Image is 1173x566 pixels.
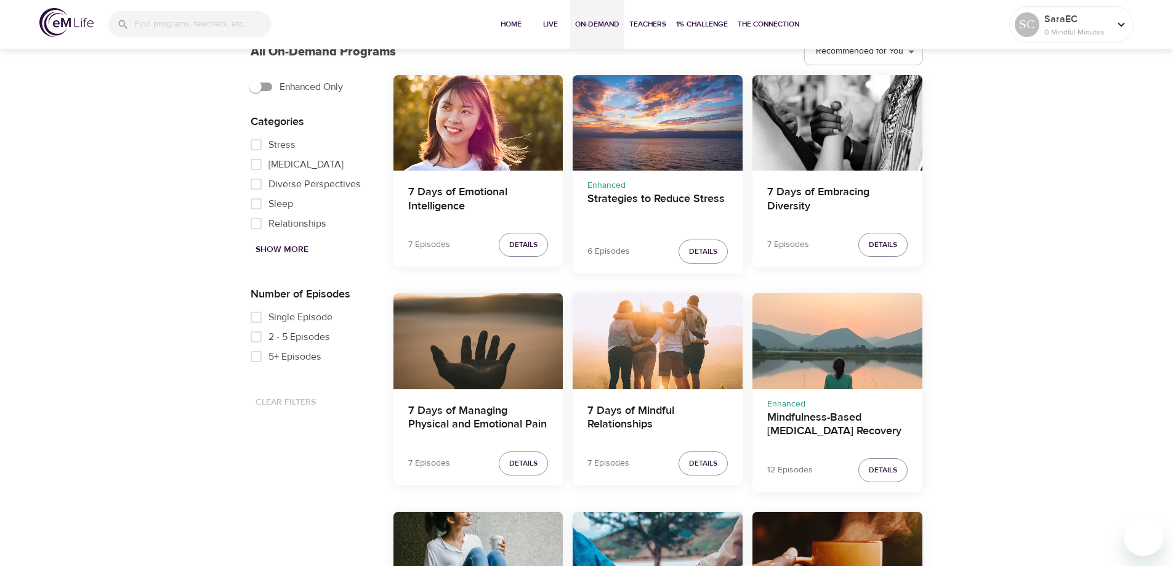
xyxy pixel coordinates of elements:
[587,404,728,434] h4: 7 Days of Mindful Relationships
[268,196,293,211] span: Sleep
[256,242,308,257] span: Show More
[408,185,549,215] h4: 7 Days of Emotional Intelligence
[393,293,563,389] button: 7 Days of Managing Physical and Emotional Pain
[268,137,296,152] span: Stress
[268,157,344,172] span: [MEDICAL_DATA]
[573,293,743,389] button: 7 Days of Mindful Relationships
[408,238,450,251] p: 7 Episodes
[268,329,330,344] span: 2 - 5 Episodes
[752,75,922,171] button: 7 Days of Embracing Diversity
[268,310,333,325] span: Single Episode
[869,238,897,251] span: Details
[39,8,94,37] img: logo
[767,185,908,215] h4: 7 Days of Embracing Diversity
[280,79,343,94] span: Enhanced Only
[1124,517,1163,556] iframe: Button to launch messaging window
[536,18,565,31] span: Live
[1015,12,1039,37] div: SC
[587,245,630,258] p: 6 Episodes
[251,113,374,130] p: Categories
[689,245,717,258] span: Details
[767,238,809,251] p: 7 Episodes
[738,18,799,31] span: The Connection
[268,349,321,364] span: 5+ Episodes
[587,457,629,470] p: 7 Episodes
[268,216,326,231] span: Relationships
[858,233,908,257] button: Details
[499,233,548,257] button: Details
[509,457,538,470] span: Details
[858,458,908,482] button: Details
[251,238,313,261] button: Show More
[676,18,728,31] span: 1% Challenge
[587,180,626,191] span: Enhanced
[408,404,549,434] h4: 7 Days of Managing Physical and Emotional Pain
[134,11,271,38] input: Find programs, teachers, etc...
[767,464,813,477] p: 12 Episodes
[575,18,619,31] span: On-Demand
[752,293,922,389] button: Mindfulness-Based Cancer Recovery
[689,457,717,470] span: Details
[251,286,374,302] p: Number of Episodes
[509,238,538,251] span: Details
[1044,26,1110,38] p: 0 Mindful Minutes
[679,451,728,475] button: Details
[408,457,450,470] p: 7 Episodes
[629,18,666,31] span: Teachers
[767,398,805,410] span: Enhanced
[268,177,361,192] span: Diverse Perspectives
[496,18,526,31] span: Home
[499,451,548,475] button: Details
[587,192,728,222] h4: Strategies to Reduce Stress
[393,75,563,171] button: 7 Days of Emotional Intelligence
[251,42,396,61] p: All On-Demand Programs
[573,75,743,171] button: Strategies to Reduce Stress
[869,464,897,477] span: Details
[679,240,728,264] button: Details
[767,411,908,440] h4: Mindfulness-Based [MEDICAL_DATA] Recovery
[1044,12,1110,26] p: SaraEC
